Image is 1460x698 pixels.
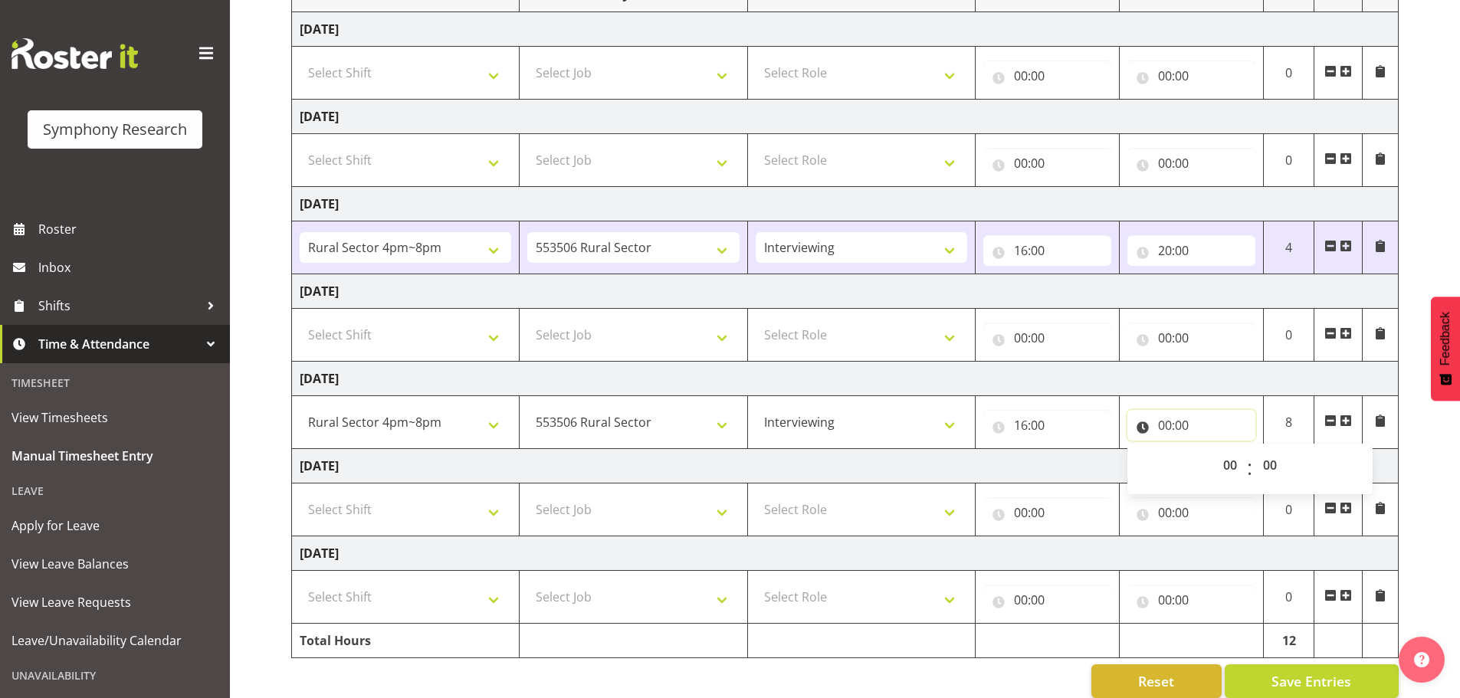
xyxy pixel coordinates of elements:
[1127,61,1255,91] input: Click to select...
[4,583,226,621] a: View Leave Requests
[1271,671,1351,691] span: Save Entries
[983,61,1111,91] input: Click to select...
[4,621,226,660] a: Leave/Unavailability Calendar
[1263,221,1314,274] td: 4
[983,235,1111,266] input: Click to select...
[292,624,520,658] td: Total Hours
[983,585,1111,615] input: Click to select...
[1091,664,1222,698] button: Reset
[43,118,187,141] div: Symphony Research
[1127,235,1255,266] input: Click to select...
[4,437,226,475] a: Manual Timesheet Entry
[1247,450,1252,488] span: :
[38,333,199,356] span: Time & Attendance
[1414,652,1429,667] img: help-xxl-2.png
[1263,571,1314,624] td: 0
[1127,585,1255,615] input: Click to select...
[4,545,226,583] a: View Leave Balances
[1263,47,1314,100] td: 0
[1263,134,1314,187] td: 0
[292,100,1399,134] td: [DATE]
[4,475,226,506] div: Leave
[11,629,218,652] span: Leave/Unavailability Calendar
[1263,624,1314,658] td: 12
[1263,396,1314,449] td: 8
[11,514,218,537] span: Apply for Leave
[4,398,226,437] a: View Timesheets
[983,497,1111,528] input: Click to select...
[1138,671,1174,691] span: Reset
[292,536,1399,571] td: [DATE]
[292,274,1399,309] td: [DATE]
[1127,148,1255,179] input: Click to select...
[1431,297,1460,401] button: Feedback - Show survey
[1439,312,1452,365] span: Feedback
[38,256,222,279] span: Inbox
[1263,309,1314,362] td: 0
[1225,664,1399,698] button: Save Entries
[4,506,226,545] a: Apply for Leave
[1127,323,1255,353] input: Click to select...
[292,362,1399,396] td: [DATE]
[11,591,218,614] span: View Leave Requests
[38,294,199,317] span: Shifts
[38,218,222,241] span: Roster
[292,187,1399,221] td: [DATE]
[1127,410,1255,441] input: Click to select...
[1263,483,1314,536] td: 0
[983,148,1111,179] input: Click to select...
[11,38,138,69] img: Rosterit website logo
[983,323,1111,353] input: Click to select...
[11,552,218,575] span: View Leave Balances
[983,410,1111,441] input: Click to select...
[4,660,226,691] div: Unavailability
[292,12,1399,47] td: [DATE]
[11,406,218,429] span: View Timesheets
[4,367,226,398] div: Timesheet
[292,449,1399,483] td: [DATE]
[11,444,218,467] span: Manual Timesheet Entry
[1127,497,1255,528] input: Click to select...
